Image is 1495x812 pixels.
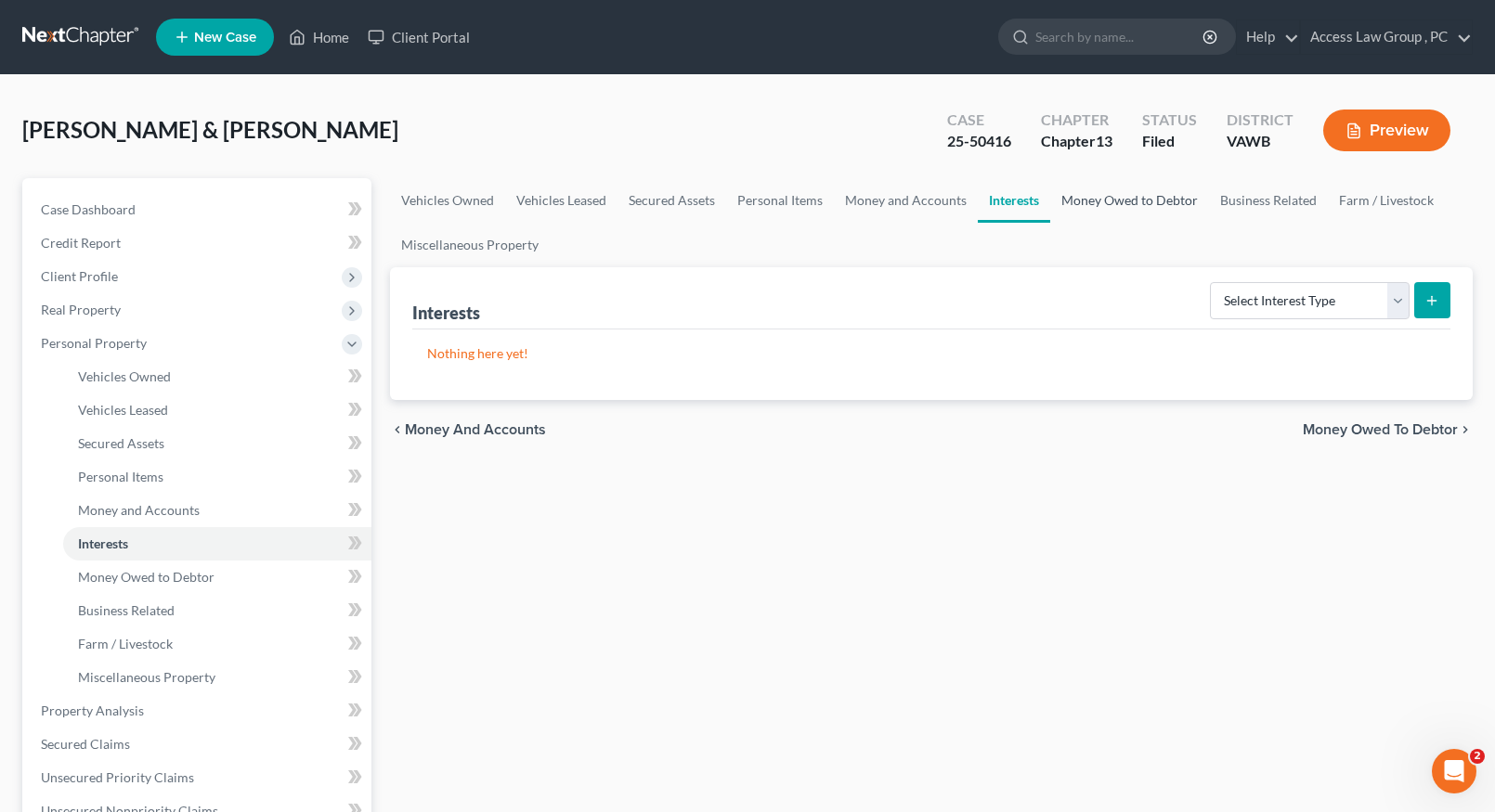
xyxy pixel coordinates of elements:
[78,469,163,484] span: Personal Items
[78,502,200,518] span: Money and Accounts
[978,178,1050,223] a: Interests
[63,594,371,627] a: Business Related
[78,435,164,451] span: Secured Assets
[41,335,147,351] span: Personal Property
[1041,110,1112,131] div: Chapter
[63,460,371,494] a: Personal Items
[1096,132,1112,149] span: 13
[63,627,371,661] a: Farm / Livestock
[26,694,371,728] a: Property Analysis
[947,131,1011,152] div: 25-50416
[63,527,371,561] a: Interests
[78,669,215,685] span: Miscellaneous Property
[41,702,144,718] span: Property Analysis
[41,201,136,217] span: Case Dashboard
[41,235,121,251] span: Credit Report
[78,569,214,585] span: Money Owed to Debtor
[1237,20,1299,54] a: Help
[1328,178,1445,223] a: Farm / Livestock
[390,422,546,437] button: chevron_left Money and Accounts
[1303,422,1458,437] span: Money Owed to Debtor
[194,31,256,45] span: New Case
[78,636,173,651] span: Farm / Livestock
[41,736,130,752] span: Secured Claims
[947,110,1011,131] div: Case
[63,393,371,427] a: Vehicles Leased
[390,178,505,223] a: Vehicles Owned
[390,422,405,437] i: chevron_left
[1227,131,1293,152] div: VAWB
[1050,178,1209,223] a: Money Owed to Debtor
[358,20,479,54] a: Client Portal
[427,344,1436,363] p: Nothing here yet!
[1323,110,1450,151] button: Preview
[63,494,371,527] a: Money and Accounts
[78,368,171,384] span: Vehicles Owned
[26,226,371,260] a: Credit Report
[41,302,121,317] span: Real Property
[279,20,358,54] a: Home
[26,728,371,761] a: Secured Claims
[78,535,128,551] span: Interests
[1470,749,1485,764] span: 2
[1142,131,1197,152] div: Filed
[1303,422,1473,437] button: Money Owed to Debtor chevron_right
[63,561,371,594] a: Money Owed to Debtor
[617,178,726,223] a: Secured Assets
[412,302,480,324] div: Interests
[834,178,978,223] a: Money and Accounts
[63,661,371,694] a: Miscellaneous Property
[1227,110,1293,131] div: District
[41,769,194,785] span: Unsecured Priority Claims
[405,422,546,437] span: Money and Accounts
[1035,19,1205,54] input: Search by name...
[78,402,168,418] span: Vehicles Leased
[63,427,371,460] a: Secured Assets
[22,116,398,143] span: [PERSON_NAME] & [PERSON_NAME]
[1041,131,1112,152] div: Chapter
[26,193,371,226] a: Case Dashboard
[390,223,550,267] a: Miscellaneous Property
[41,268,118,284] span: Client Profile
[63,360,371,393] a: Vehicles Owned
[1432,749,1476,793] iframe: Intercom live chat
[1301,20,1472,54] a: Access Law Group , PC
[1209,178,1328,223] a: Business Related
[78,602,175,618] span: Business Related
[505,178,617,223] a: Vehicles Leased
[1458,422,1473,437] i: chevron_right
[26,761,371,794] a: Unsecured Priority Claims
[726,178,834,223] a: Personal Items
[1142,110,1197,131] div: Status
